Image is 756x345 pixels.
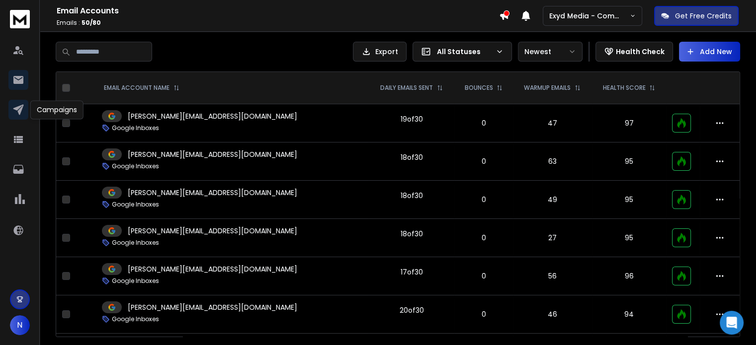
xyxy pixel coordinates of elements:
p: 0 [460,118,507,128]
td: 46 [513,295,591,334]
p: 0 [460,195,507,205]
p: Google Inboxes [112,239,159,247]
div: 18 of 30 [401,229,423,239]
p: [PERSON_NAME][EMAIL_ADDRESS][DOMAIN_NAME] [128,188,297,198]
td: 27 [513,219,591,257]
p: [PERSON_NAME][EMAIL_ADDRESS][DOMAIN_NAME] [128,111,297,121]
p: 0 [460,156,507,166]
button: N [10,315,30,335]
td: 49 [513,181,591,219]
span: 50 / 80 [82,18,101,27]
td: 56 [513,257,591,295]
div: Campaigns [30,100,84,119]
p: Google Inboxes [112,162,159,170]
p: Exyd Media - Commercial Cleaning [549,11,630,21]
p: Health Check [616,47,665,57]
p: Emails : [57,19,499,27]
p: 0 [460,233,507,243]
p: 0 [460,271,507,281]
div: EMAIL ACCOUNT NAME [104,84,179,92]
p: [PERSON_NAME][EMAIL_ADDRESS][DOMAIN_NAME] [128,264,297,274]
td: 96 [592,257,667,295]
button: Newest [518,42,583,62]
td: 47 [513,104,591,142]
div: 17 of 30 [401,267,423,277]
div: 20 of 30 [400,305,424,315]
td: 95 [592,219,667,257]
p: All Statuses [437,47,492,57]
p: Google Inboxes [112,201,159,208]
td: 97 [592,104,667,142]
p: WARMUP EMAILS [524,84,571,92]
div: Open Intercom Messenger [720,311,744,335]
p: Google Inboxes [112,124,159,132]
div: 18 of 30 [401,152,423,162]
p: Get Free Credits [675,11,732,21]
div: 18 of 30 [401,191,423,201]
img: logo [10,10,30,28]
button: Health Check [595,42,673,62]
h1: Email Accounts [57,5,499,17]
p: [PERSON_NAME][EMAIL_ADDRESS][DOMAIN_NAME] [128,302,297,312]
button: Export [353,42,407,62]
button: Add New [679,42,740,62]
td: 94 [592,295,667,334]
td: 95 [592,181,667,219]
p: Google Inboxes [112,315,159,323]
p: [PERSON_NAME][EMAIL_ADDRESS][DOMAIN_NAME] [128,149,297,159]
p: DAILY EMAILS SENT [380,84,433,92]
td: 95 [592,142,667,181]
p: 0 [460,309,507,319]
p: [PERSON_NAME][EMAIL_ADDRESS][DOMAIN_NAME] [128,226,297,236]
p: Google Inboxes [112,277,159,285]
div: 19 of 30 [401,114,423,124]
p: BOUNCES [464,84,493,92]
button: Get Free Credits [654,6,739,26]
p: HEALTH SCORE [602,84,645,92]
td: 63 [513,142,591,181]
